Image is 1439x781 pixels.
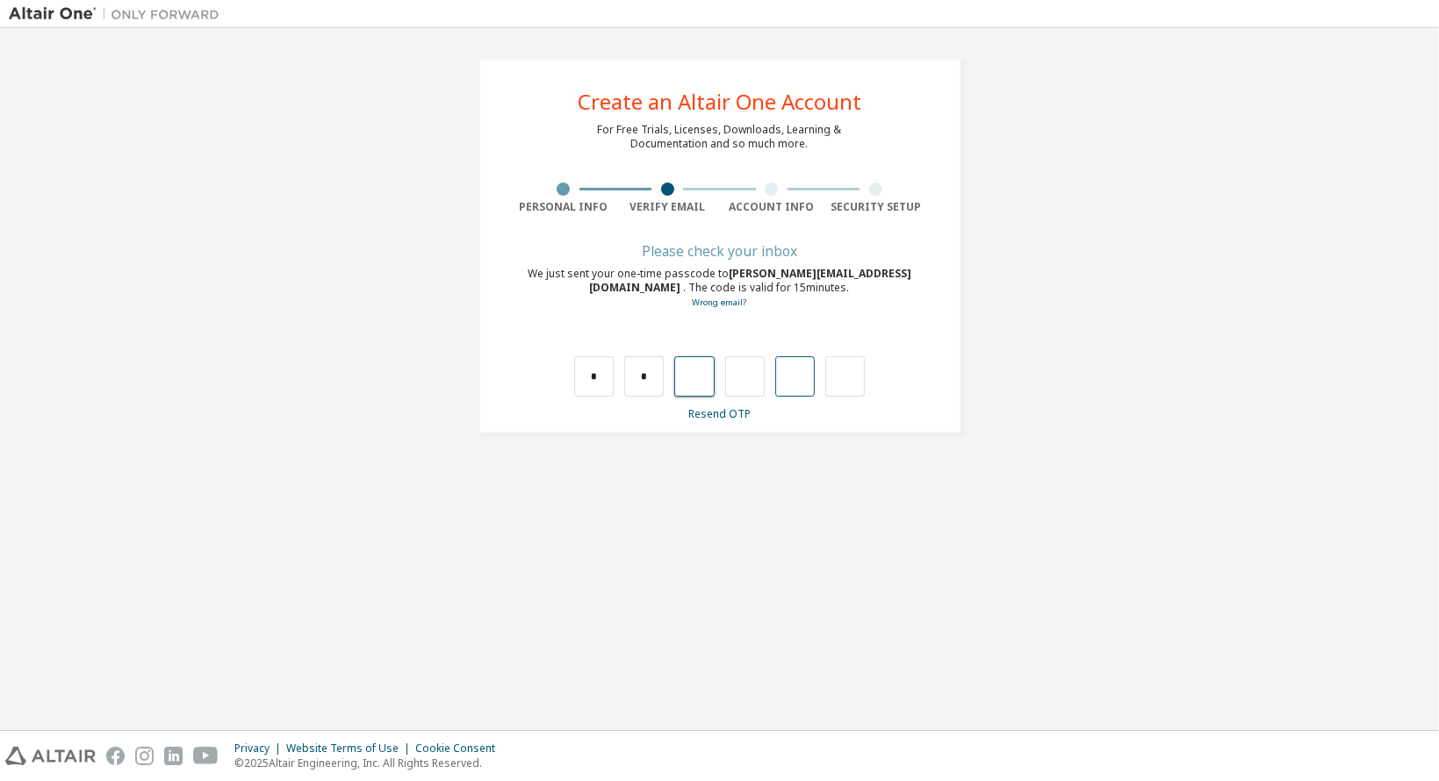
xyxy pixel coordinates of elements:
img: instagram.svg [135,747,154,765]
div: Website Terms of Use [286,742,415,756]
img: youtube.svg [193,747,219,765]
img: facebook.svg [106,747,125,765]
div: Cookie Consent [415,742,506,756]
div: Create an Altair One Account [578,91,861,112]
img: linkedin.svg [164,747,183,765]
p: © 2025 Altair Engineering, Inc. All Rights Reserved. [234,756,506,770]
div: Privacy [234,742,286,756]
div: We just sent your one-time passcode to . The code is valid for 15 minutes. [512,267,928,310]
a: Resend OTP [688,406,751,421]
div: Personal Info [512,200,616,214]
div: Security Setup [824,200,928,214]
div: For Free Trials, Licenses, Downloads, Learning & Documentation and so much more. [598,123,842,151]
img: Altair One [9,5,228,23]
div: Account Info [720,200,824,214]
span: [PERSON_NAME][EMAIL_ADDRESS][DOMAIN_NAME] [590,266,912,295]
a: Go back to the registration form [693,297,747,308]
div: Please check your inbox [512,246,928,256]
img: altair_logo.svg [5,747,96,765]
div: Verify Email [615,200,720,214]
